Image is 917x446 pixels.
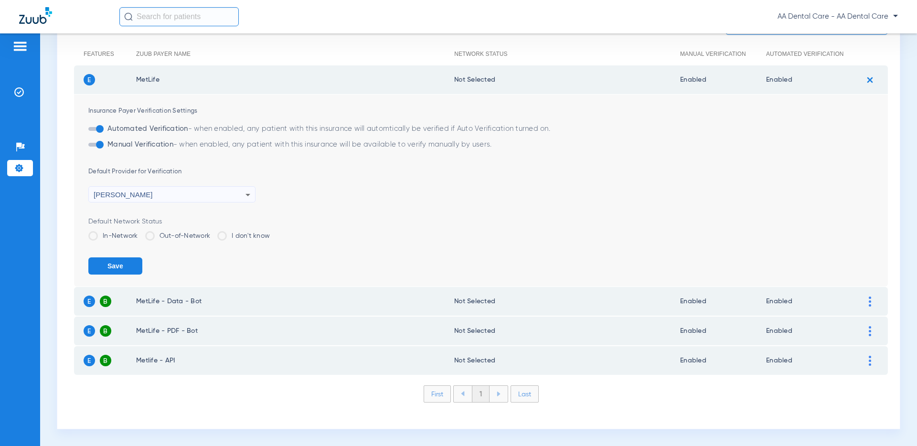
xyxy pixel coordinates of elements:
[19,7,52,24] img: Zuub Logo
[136,346,454,375] td: Metlife - API
[173,141,492,148] span: - when enabled, any patient with this insurance will be available to verify manually by users.
[766,328,792,334] span: Enabled
[680,328,706,334] span: Enabled
[680,76,706,83] span: Enabled
[778,12,898,21] span: AA Dental Care - AA Dental Care
[88,231,138,241] label: In-Network
[680,42,766,65] th: Manual verification
[12,41,28,52] img: hamburger-icon
[84,74,95,85] span: E
[424,385,451,403] li: First
[106,140,491,149] label: Manual Verification
[88,169,181,175] span: Default Provider for Verification
[124,12,133,21] img: Search Icon
[145,231,211,241] label: Out-of-Network
[766,42,862,65] th: Automated Verification
[217,231,270,241] label: I don't know
[84,325,95,337] span: E
[100,325,111,337] span: B
[454,76,495,83] span: Not Selected
[454,42,680,65] th: Network Status
[106,124,550,134] label: Automated Verification
[88,106,888,116] div: Insurance Payer Verification Settings
[74,42,136,65] th: Features
[84,355,95,366] span: E
[136,317,454,345] td: MetLife - PDF - Bot
[461,391,465,396] img: arrow-left-blue.svg
[84,296,95,307] span: E
[136,42,454,65] th: Zuub payer name
[869,297,871,307] img: group-vertical.svg
[136,287,454,316] td: MetLife - Data - Bot
[766,76,792,83] span: Enabled
[869,326,871,336] img: group-vertical.svg
[497,392,501,396] img: arrow-right-blue.svg
[88,217,888,226] div: Default Network Status
[88,217,888,248] app-insurance-payer-mapping-network-stat: Default Network Status
[766,298,792,305] span: Enabled
[862,72,878,88] img: plus.svg
[454,298,495,305] span: Not Selected
[454,357,495,364] span: Not Selected
[766,357,792,364] span: Enabled
[472,386,490,402] li: 1
[680,357,706,364] span: Enabled
[88,257,142,275] button: Save
[119,7,239,26] input: Search for patients
[454,328,495,334] span: Not Selected
[94,191,152,199] span: [PERSON_NAME]
[100,355,111,366] span: B
[680,298,706,305] span: Enabled
[136,65,454,94] td: MetLife
[869,356,871,366] img: group-vertical.svg
[188,125,550,132] span: - when enabled, any patient with this insurance will automtically be verified if Auto Verificatio...
[511,385,539,403] li: Last
[100,296,111,307] span: B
